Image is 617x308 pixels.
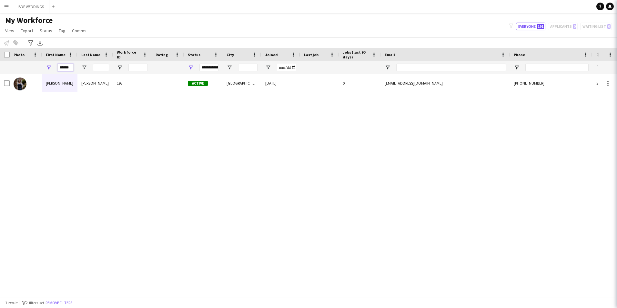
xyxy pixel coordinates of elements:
div: [PERSON_NAME] [42,74,77,92]
span: Last Name [81,52,100,57]
app-action-btn: Export XLSX [36,39,44,47]
button: Remove filters [44,299,74,306]
app-action-btn: Advanced filters [27,39,35,47]
button: Open Filter Menu [81,65,87,70]
button: Open Filter Menu [117,65,123,70]
span: My Workforce [5,15,53,25]
div: [PERSON_NAME] [77,74,113,92]
span: Photo [14,52,25,57]
span: Workforce ID [117,50,140,59]
button: Everyone191 [516,23,545,30]
input: Phone Filter Input [525,64,589,71]
span: Active [188,81,208,86]
button: Open Filter Menu [46,65,52,70]
button: Open Filter Menu [227,65,232,70]
a: Status [37,26,55,35]
span: 191 [537,24,544,29]
input: Email Filter Input [396,64,506,71]
button: Open Filter Menu [514,65,520,70]
span: View [5,28,14,34]
button: Open Filter Menu [188,65,194,70]
input: Workforce ID Filter Input [128,64,148,71]
span: Export [21,28,33,34]
span: Status [40,28,52,34]
button: BDP WEDDINGS [13,0,49,13]
span: Comms [72,28,86,34]
span: Tag [59,28,66,34]
input: Joined Filter Input [277,64,296,71]
span: First Name [46,52,66,57]
span: Phone [514,52,525,57]
button: Open Filter Menu [265,65,271,70]
input: City Filter Input [238,64,258,71]
span: Profile [596,52,609,57]
span: Jobs (last 90 days) [343,50,369,59]
div: 0 [339,74,381,92]
div: [GEOGRAPHIC_DATA] [223,74,261,92]
img: Katherine Mills [14,77,26,90]
div: [PHONE_NUMBER] [510,74,592,92]
span: Last job [304,52,319,57]
button: Open Filter Menu [385,65,390,70]
div: 193 [113,74,152,92]
input: First Name Filter Input [57,64,74,71]
a: Export [18,26,36,35]
a: Tag [56,26,68,35]
input: Last Name Filter Input [93,64,109,71]
span: City [227,52,234,57]
button: Open Filter Menu [596,65,602,70]
span: Email [385,52,395,57]
div: [DATE] [261,74,300,92]
span: Joined [265,52,278,57]
span: Status [188,52,200,57]
span: 2 filters set [26,300,44,305]
span: Rating [156,52,168,57]
div: [EMAIL_ADDRESS][DOMAIN_NAME] [381,74,510,92]
a: View [3,26,17,35]
a: Comms [69,26,89,35]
